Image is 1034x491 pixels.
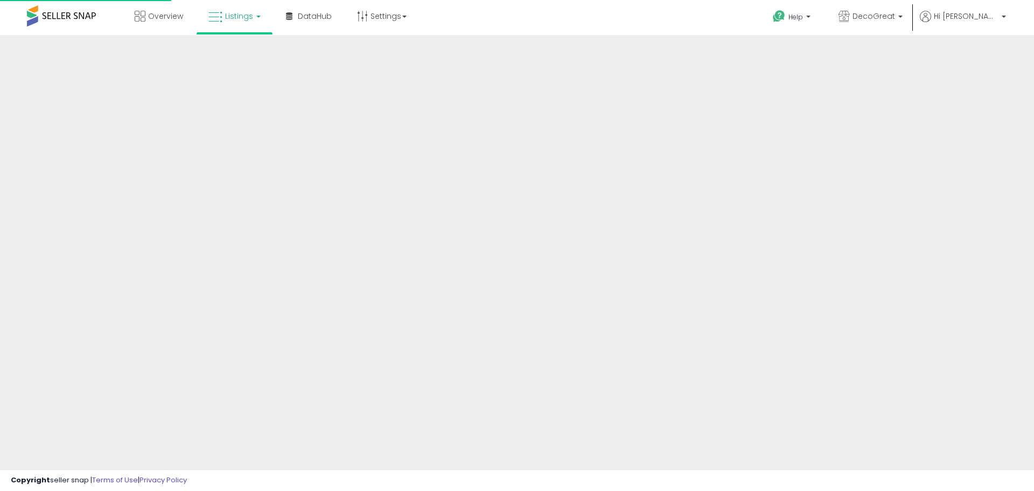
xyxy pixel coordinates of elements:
[92,475,138,485] a: Terms of Use
[11,475,50,485] strong: Copyright
[853,11,895,22] span: DecoGreat
[11,475,187,486] div: seller snap | |
[298,11,332,22] span: DataHub
[920,11,1006,35] a: Hi [PERSON_NAME]
[772,10,786,23] i: Get Help
[148,11,183,22] span: Overview
[788,12,803,22] span: Help
[764,2,821,35] a: Help
[225,11,253,22] span: Listings
[934,11,998,22] span: Hi [PERSON_NAME]
[139,475,187,485] a: Privacy Policy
